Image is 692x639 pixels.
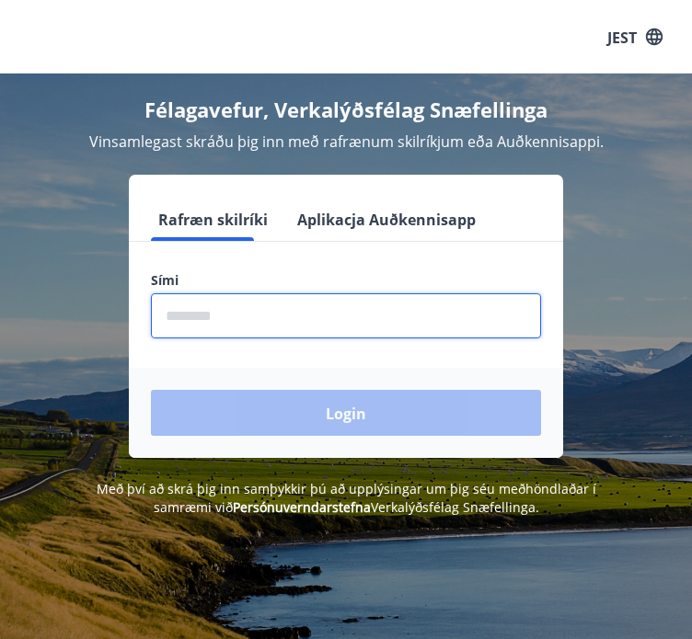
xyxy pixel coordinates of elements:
font: Með því að skrá þig inn samþykkir þú að upplýsingar um þig séu meðhöndlaðar í samræmi við [97,480,596,516]
font: Vinsamlegast skráðu þig inn með rafrænum skilríkjum eða Auðkennisappi. [89,131,604,152]
a: Persónuverndarstefna [233,498,371,516]
font: Verkalýðsfélag Snæfellinga. [371,498,539,516]
font: JEST [607,27,637,47]
font: Félagavefur, Verkalýðsfélag Snæfellinga [144,96,548,123]
font: Rafræn skilríki [158,210,268,230]
button: JEST [600,19,670,54]
font: Aplikacja Auðkennisapp [297,210,476,230]
font: Sími [151,271,179,289]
